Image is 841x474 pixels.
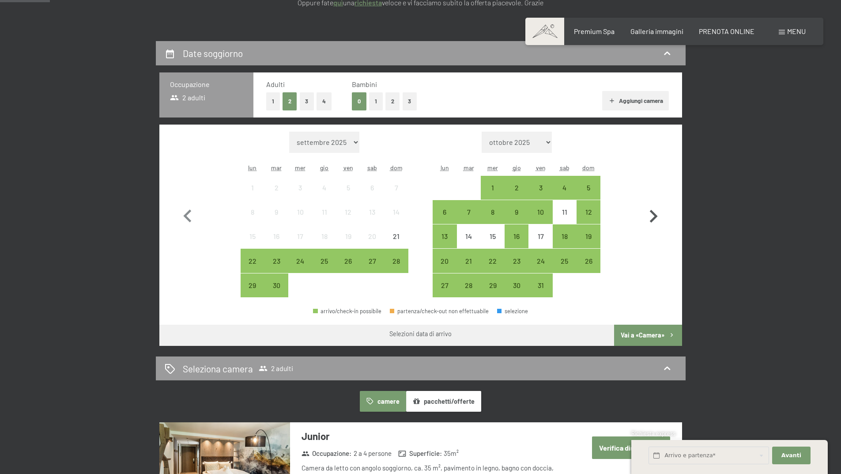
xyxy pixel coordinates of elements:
[554,184,576,206] div: 4
[457,224,481,248] div: arrivo/check-in non effettuabile
[433,224,456,248] div: arrivo/check-in possibile
[300,92,314,110] button: 3
[241,273,264,297] div: Mon Sep 29 2025
[481,224,505,248] div: arrivo/check-in non effettuabile
[288,176,312,200] div: Wed Sep 03 2025
[577,224,600,248] div: Sun Oct 19 2025
[288,200,312,224] div: arrivo/check-in non effettuabile
[385,184,407,206] div: 7
[641,132,666,298] button: Mese successivo
[241,273,264,297] div: arrivo/check-in possibile
[528,200,552,224] div: arrivo/check-in possibile
[360,391,406,411] button: camere
[398,449,442,458] strong: Superficie :
[554,258,576,280] div: 25
[266,80,285,88] span: Adulti
[528,249,552,273] div: arrivo/check-in possibile
[265,282,287,304] div: 30
[433,273,456,297] div: arrivo/check-in possibile
[528,176,552,200] div: Fri Oct 03 2025
[457,273,481,297] div: Tue Oct 28 2025
[577,224,600,248] div: arrivo/check-in possibile
[360,249,384,273] div: arrivo/check-in possibile
[264,224,288,248] div: Tue Sep 16 2025
[614,325,682,346] button: Vai a «Camera»
[433,273,456,297] div: Mon Oct 27 2025
[433,200,456,224] div: Mon Oct 06 2025
[787,27,806,35] span: Menu
[313,249,336,273] div: arrivo/check-in possibile
[577,249,600,273] div: arrivo/check-in possibile
[772,447,810,465] button: Avanti
[313,200,336,224] div: Thu Sep 11 2025
[384,200,408,224] div: arrivo/check-in non effettuabile
[458,282,480,304] div: 28
[481,176,505,200] div: arrivo/check-in possibile
[288,200,312,224] div: Wed Sep 10 2025
[781,451,801,459] span: Avanti
[369,92,383,110] button: 1
[434,258,456,280] div: 20
[384,176,408,200] div: Sun Sep 07 2025
[444,449,459,458] span: 35 m²
[528,249,552,273] div: Fri Oct 24 2025
[458,209,480,231] div: 7
[529,184,551,206] div: 3
[313,249,336,273] div: Thu Sep 25 2025
[390,164,403,171] abbr: domenica
[577,200,600,224] div: arrivo/check-in possibile
[264,224,288,248] div: arrivo/check-in non effettuabile
[528,273,552,297] div: arrivo/check-in possibile
[403,92,417,110] button: 3
[336,249,360,273] div: Fri Sep 26 2025
[630,27,683,35] a: Galleria immagini
[574,27,615,35] a: Premium Spa
[529,209,551,231] div: 10
[320,164,328,171] abbr: giovedì
[241,209,264,231] div: 8
[553,249,577,273] div: Sat Oct 25 2025
[497,308,528,314] div: selezione
[265,184,287,206] div: 2
[385,209,407,231] div: 14
[505,282,528,304] div: 30
[259,364,293,373] span: 2 adulti
[390,308,489,314] div: partenza/check-out non effettuabile
[360,176,384,200] div: Sat Sep 06 2025
[361,209,383,231] div: 13
[175,132,200,298] button: Mese precedente
[553,249,577,273] div: arrivo/check-in possibile
[481,200,505,224] div: arrivo/check-in possibile
[577,258,600,280] div: 26
[313,176,336,200] div: Thu Sep 04 2025
[577,176,600,200] div: arrivo/check-in possibile
[554,209,576,231] div: 11
[241,249,264,273] div: arrivo/check-in possibile
[434,233,456,255] div: 13
[313,224,336,248] div: Thu Sep 18 2025
[553,200,577,224] div: arrivo/check-in non effettuabile
[241,224,264,248] div: Mon Sep 15 2025
[464,164,474,171] abbr: martedì
[457,200,481,224] div: arrivo/check-in possibile
[360,200,384,224] div: arrivo/check-in non effettuabile
[482,258,504,280] div: 22
[343,164,353,171] abbr: venerdì
[288,176,312,200] div: arrivo/check-in non effettuabile
[354,449,392,458] span: 2 a 4 persone
[241,176,264,200] div: arrivo/check-in non effettuabile
[434,282,456,304] div: 27
[264,249,288,273] div: Tue Sep 23 2025
[313,176,336,200] div: arrivo/check-in non effettuabile
[505,184,528,206] div: 2
[505,233,528,255] div: 16
[337,233,359,255] div: 19
[505,176,528,200] div: arrivo/check-in possibile
[384,249,408,273] div: arrivo/check-in possibile
[458,233,480,255] div: 14
[699,27,754,35] span: PRENOTA ONLINE
[248,164,256,171] abbr: lunedì
[266,92,280,110] button: 1
[554,233,576,255] div: 18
